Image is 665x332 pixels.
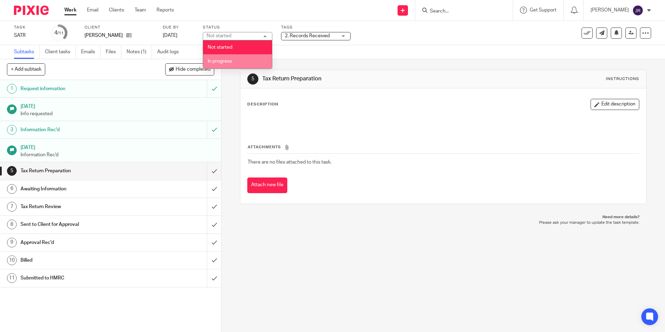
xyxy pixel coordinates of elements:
[247,220,639,226] p: Please ask your manager to update the task template.
[157,7,174,14] a: Reports
[21,84,140,94] h1: Request information
[429,8,492,15] input: Search
[176,67,210,72] span: Hide completed
[247,214,639,220] p: Need more details?
[591,7,629,14] p: [PERSON_NAME]
[285,33,330,38] span: 2. Records Received
[203,25,272,30] label: Status
[21,255,140,266] h1: Billed
[163,33,177,38] span: [DATE]
[54,29,64,37] div: 4
[208,59,232,64] span: In progress
[14,6,49,15] img: Pixie
[157,45,184,59] a: Audit logs
[7,220,17,229] div: 8
[64,7,77,14] a: Work
[7,125,17,135] div: 3
[591,99,639,110] button: Edit description
[106,45,121,59] a: Files
[87,7,98,14] a: Email
[7,184,17,194] div: 6
[247,177,287,193] button: Attach new file
[262,75,458,82] h1: Tax Return Preparation
[281,25,351,30] label: Tags
[109,7,124,14] a: Clients
[21,237,140,248] h1: Approval Rec'd
[247,73,258,85] div: 5
[135,7,146,14] a: Team
[21,166,140,176] h1: Tax Return Preparation
[7,166,17,176] div: 5
[21,110,215,117] p: Info requested
[606,76,639,82] div: Instructions
[21,125,140,135] h1: Information Rec'd
[57,31,64,35] small: /11
[7,84,17,94] div: 1
[248,145,281,149] span: Attachments
[85,32,123,39] p: [PERSON_NAME]
[127,45,152,59] a: Notes (1)
[45,45,76,59] a: Client tasks
[208,45,232,50] span: Not started
[81,45,101,59] a: Emails
[7,238,17,247] div: 9
[21,101,215,110] h1: [DATE]
[14,25,42,30] label: Task
[21,151,215,158] p: Information Rec'd
[163,25,194,30] label: Due by
[7,255,17,265] div: 10
[7,273,17,283] div: 11
[21,142,215,151] h1: [DATE]
[14,45,40,59] a: Subtasks
[165,63,214,75] button: Hide completed
[21,273,140,283] h1: Submitted to HMRC
[7,202,17,212] div: 7
[14,32,42,39] div: SATR
[21,184,140,194] h1: Awaiting Information
[21,201,140,212] h1: Tax Return Review
[7,63,45,75] button: + Add subtask
[21,219,140,230] h1: Sent to Client for Approval
[207,33,231,38] div: Not started
[530,8,556,13] span: Get Support
[85,25,154,30] label: Client
[248,160,331,165] span: There are no files attached to this task.
[632,5,643,16] img: svg%3E
[247,102,278,107] p: Description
